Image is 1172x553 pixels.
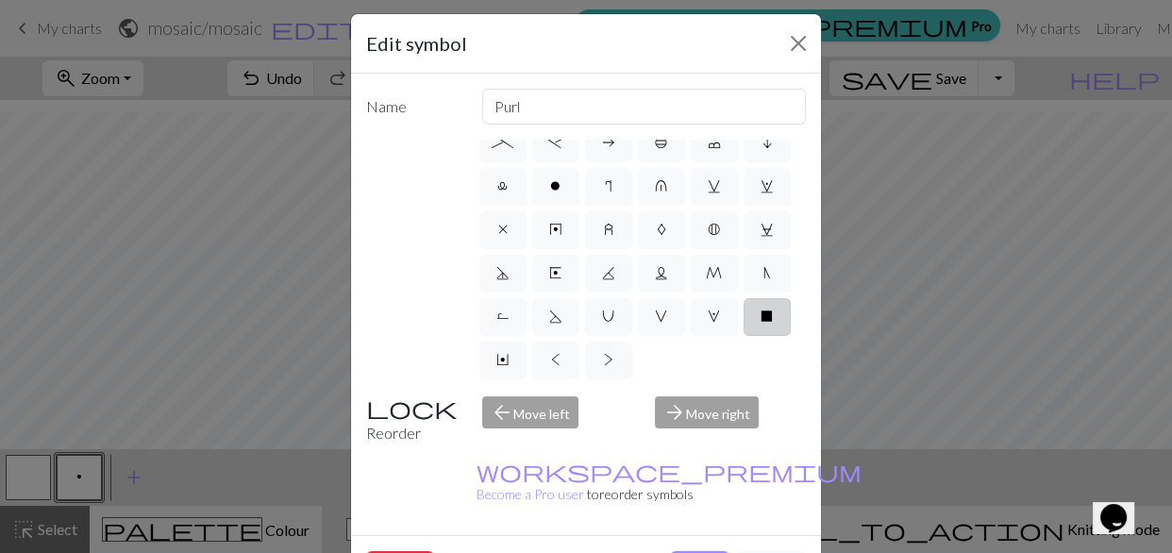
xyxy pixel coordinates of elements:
[355,396,471,444] div: Reorder
[761,309,773,324] span: X
[544,135,566,150] span: -
[496,309,510,324] span: R
[477,463,862,502] small: to reorder symbols
[763,265,771,280] span: N
[762,135,772,150] span: i
[498,222,508,237] span: x
[783,28,813,59] button: Close
[706,265,722,280] span: M
[708,309,720,324] span: W
[655,178,667,193] span: u
[708,135,721,150] span: c
[496,352,509,367] span: Y
[492,135,513,150] span: _
[477,458,862,484] span: workspace_premium
[551,352,561,367] span: <
[602,265,615,280] span: K
[761,178,774,193] span: w
[1093,478,1153,534] iframe: chat widget
[604,352,613,367] span: >
[602,135,615,150] span: a
[355,89,471,125] label: Name
[708,178,721,193] span: v
[708,222,720,237] span: B
[549,309,562,324] span: S
[497,178,508,193] span: l
[657,222,666,237] span: A
[477,463,862,502] a: Become a Pro user
[549,222,562,237] span: y
[366,29,467,58] h5: Edit symbol
[604,222,613,237] span: z
[655,135,668,150] span: b
[549,265,561,280] span: E
[496,265,510,280] span: D
[605,178,611,193] span: r
[761,222,774,237] span: C
[655,265,668,280] span: L
[550,178,561,193] span: o
[602,309,614,324] span: U
[655,309,667,324] span: V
